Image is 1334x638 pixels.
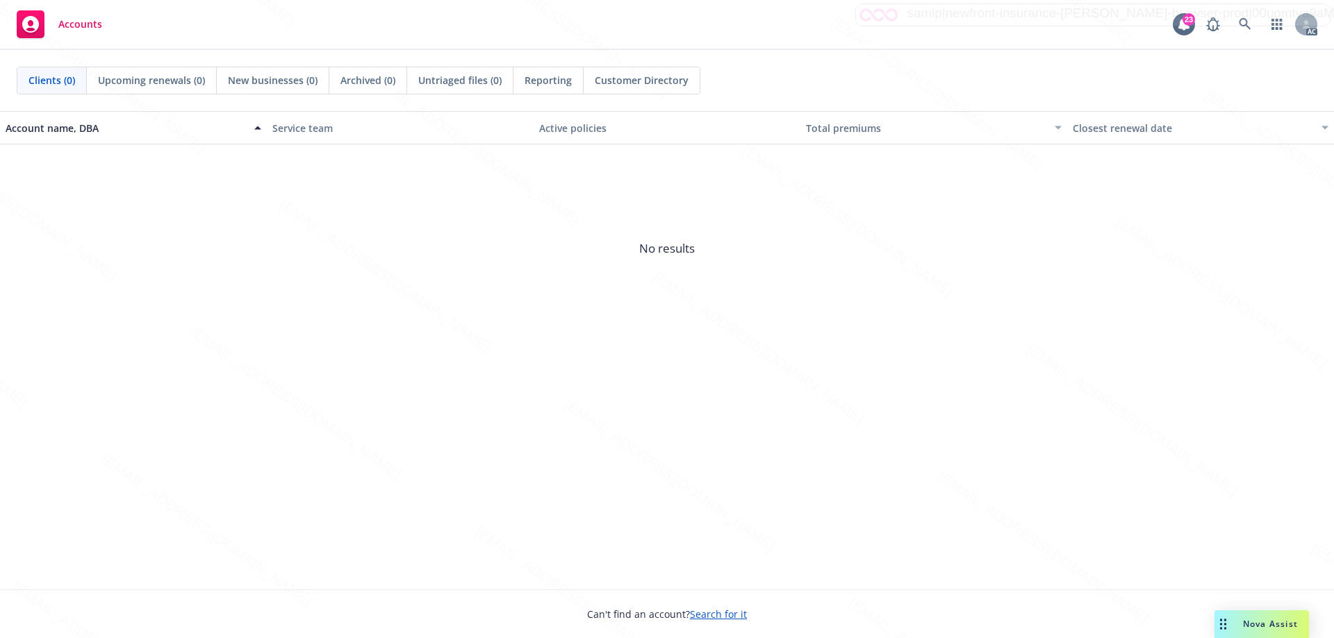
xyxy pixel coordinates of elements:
[58,19,102,30] span: Accounts
[1183,13,1195,26] div: 23
[1073,121,1313,135] div: Closest renewal date
[806,121,1046,135] div: Total premiums
[11,5,108,44] a: Accounts
[1231,10,1259,38] a: Search
[28,73,75,87] span: Clients (0)
[525,73,572,87] span: Reporting
[1214,610,1232,638] div: Drag to move
[1243,618,1298,630] span: Nova Assist
[1067,111,1334,144] button: Closest renewal date
[539,121,795,135] div: Active policies
[267,111,534,144] button: Service team
[1263,10,1291,38] a: Switch app
[228,73,318,87] span: New businesses (0)
[6,121,246,135] div: Account name, DBA
[587,607,747,621] span: Can't find an account?
[534,111,800,144] button: Active policies
[690,607,747,621] a: Search for it
[272,121,528,135] div: Service team
[98,73,205,87] span: Upcoming renewals (0)
[595,73,689,87] span: Customer Directory
[340,73,395,87] span: Archived (0)
[418,73,502,87] span: Untriaged files (0)
[1214,610,1309,638] button: Nova Assist
[800,111,1067,144] button: Total premiums
[1199,10,1227,38] a: Report a Bug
